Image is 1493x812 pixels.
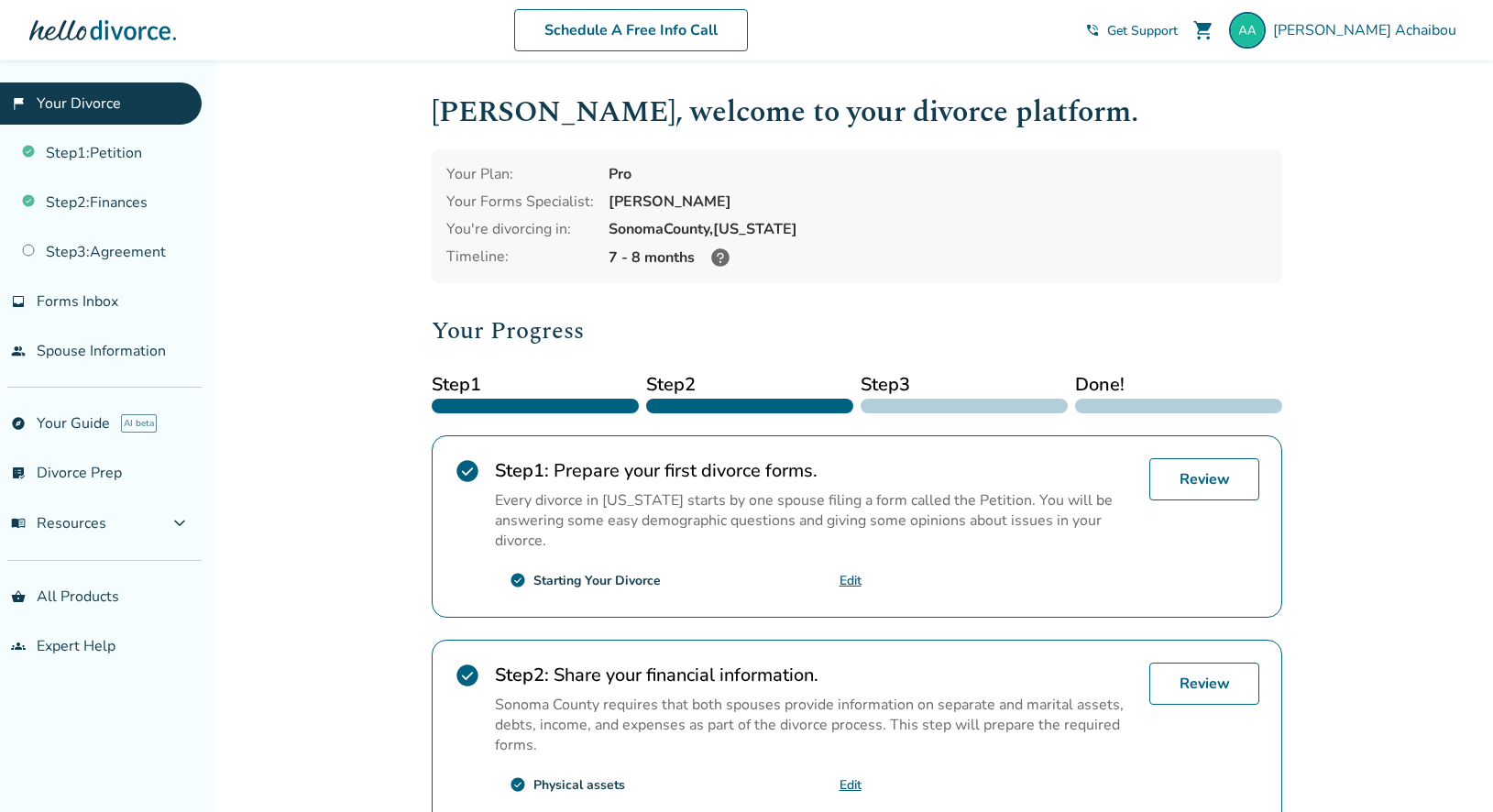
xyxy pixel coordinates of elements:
[495,458,1135,483] h2: Prepare your first divorce forms.
[37,291,118,312] span: Forms Inbox
[11,639,26,653] span: groups
[609,192,1268,212] div: [PERSON_NAME]
[510,776,526,793] span: check_circle
[11,96,26,111] span: flag_2
[11,466,26,480] span: list_alt_check
[432,90,1282,135] h1: [PERSON_NAME] , welcome to your divorce platform.
[11,589,26,604] span: shopping_basket
[609,164,1268,184] div: Pro
[1273,20,1464,40] span: [PERSON_NAME] Achaibou
[169,512,191,534] span: expand_more
[432,371,639,399] span: Step 1
[121,414,157,433] span: AI beta
[455,663,480,688] span: check_circle
[446,247,594,269] div: Timeline:
[1149,663,1259,705] a: Review
[533,776,625,794] div: Physical assets
[646,371,853,399] span: Step 2
[609,247,1268,269] div: 7 - 8 months
[495,663,1135,687] h2: Share your financial information.
[11,513,106,533] span: Resources
[1192,19,1214,41] span: shopping_cart
[1149,458,1259,500] a: Review
[1229,12,1266,49] img: amy.ennis@gmail.com
[609,219,1268,239] div: Sonoma County, [US_STATE]
[510,572,526,588] span: check_circle
[1401,724,1493,812] iframe: Chat Widget
[11,416,26,431] span: explore
[11,294,26,309] span: inbox
[432,313,1282,349] h2: Your Progress
[1107,22,1178,39] span: Get Support
[446,219,594,239] div: You're divorcing in:
[495,695,1135,755] p: Sonoma County requires that both spouses provide information on separate and marital assets, debt...
[495,458,549,483] strong: Step 1 :
[11,516,26,531] span: menu_book
[861,371,1068,399] span: Step 3
[446,164,594,184] div: Your Plan:
[533,572,661,589] div: Starting Your Divorce
[840,572,862,589] a: Edit
[11,344,26,358] span: people
[1085,23,1100,38] span: phone_in_talk
[495,663,549,687] strong: Step 2 :
[840,776,862,794] a: Edit
[514,9,748,51] a: Schedule A Free Info Call
[1075,371,1282,399] span: Done!
[1085,22,1178,39] a: phone_in_talkGet Support
[495,490,1135,551] p: Every divorce in [US_STATE] starts by one spouse filing a form called the Petition. You will be a...
[446,192,594,212] div: Your Forms Specialist:
[455,458,480,484] span: check_circle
